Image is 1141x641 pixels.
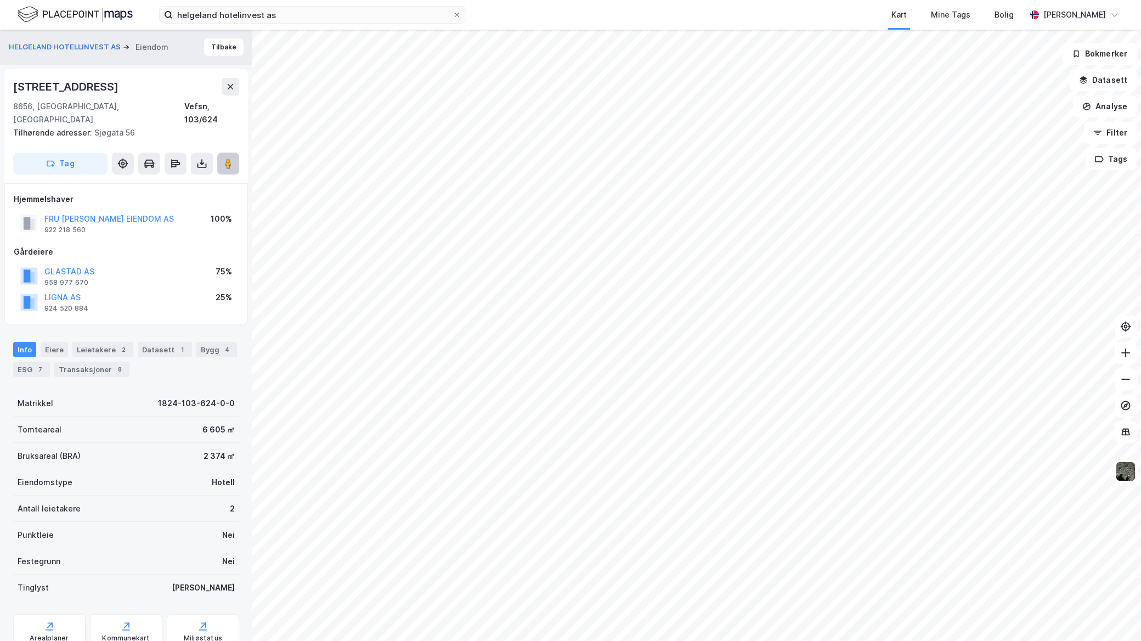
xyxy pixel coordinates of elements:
div: 2 374 ㎡ [204,449,235,463]
div: [PERSON_NAME] [172,581,235,594]
div: Antall leietakere [18,502,81,515]
div: Tomteareal [18,423,61,436]
div: Kontrollprogram for chat [1086,588,1141,641]
span: Tilhørende adresser: [13,128,94,137]
div: Transaksjoner [54,362,129,377]
button: HELGELAND HOTELLINVEST AS [9,42,123,53]
div: Gårdeiere [14,245,239,258]
iframe: Chat Widget [1086,588,1141,641]
div: 25% [216,291,232,304]
button: Analyse [1073,95,1137,117]
div: 100% [211,212,232,226]
div: Sjøgata 56 [13,126,230,139]
div: Mine Tags [931,8,970,21]
div: Tinglyst [18,581,49,594]
div: Kart [891,8,907,21]
div: 924 520 884 [44,304,88,313]
div: 7 [35,364,46,375]
div: Eiendom [135,41,168,54]
div: Nei [222,555,235,568]
div: Matrikkel [18,397,53,410]
div: 1824-103-624-0-0 [158,397,235,410]
div: [PERSON_NAME] [1043,8,1106,21]
div: 75% [216,265,232,278]
div: Bolig [995,8,1014,21]
div: Hotell [212,476,235,489]
div: 6 605 ㎡ [202,423,235,436]
div: Festegrunn [18,555,60,568]
div: ESG [13,362,50,377]
div: Nei [222,528,235,542]
button: Tag [13,153,108,175]
div: Info [13,342,36,357]
button: Bokmerker [1063,43,1137,65]
div: 2 [118,344,129,355]
button: Tilbake [204,38,244,56]
button: Filter [1084,122,1137,144]
div: 922 218 560 [44,226,86,234]
div: 2 [230,502,235,515]
div: 958 977 670 [44,278,88,287]
div: Punktleie [18,528,54,542]
div: Bruksareal (BRA) [18,449,81,463]
div: Bygg [196,342,237,357]
button: Datasett [1070,69,1137,91]
div: Datasett [138,342,192,357]
div: 8 [114,364,125,375]
img: logo.f888ab2527a4732fd821a326f86c7f29.svg [18,5,133,24]
div: Eiendomstype [18,476,72,489]
input: Søk på adresse, matrikkel, gårdeiere, leietakere eller personer [173,7,453,23]
div: Eiere [41,342,68,357]
div: Leietakere [72,342,133,357]
div: 4 [222,344,233,355]
button: Tags [1086,148,1137,170]
div: Vefsn, 103/624 [184,100,239,126]
div: 8656, [GEOGRAPHIC_DATA], [GEOGRAPHIC_DATA] [13,100,184,126]
div: Hjemmelshaver [14,193,239,206]
img: 9k= [1115,461,1136,482]
div: 1 [177,344,188,355]
div: [STREET_ADDRESS] [13,78,121,95]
